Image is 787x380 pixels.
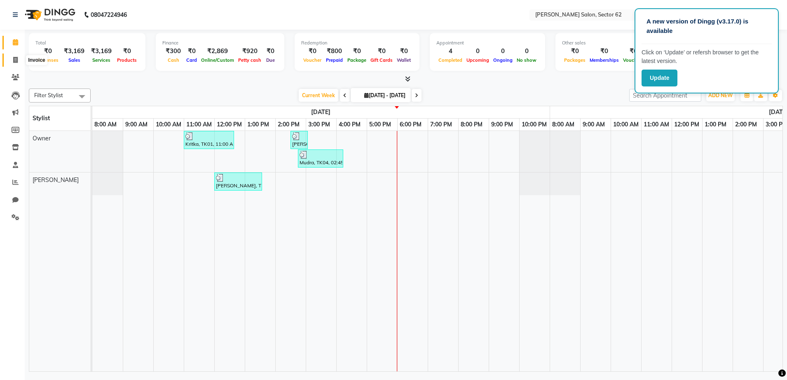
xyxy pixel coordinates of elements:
[162,47,184,56] div: ₹300
[629,89,701,102] input: Search Appointment
[92,119,119,131] a: 8:00 AM
[184,119,214,131] a: 11:00 AM
[464,57,491,63] span: Upcoming
[703,119,728,131] a: 1:00 PM
[245,119,271,131] a: 1:00 PM
[88,47,115,56] div: ₹3,169
[395,57,413,63] span: Wallet
[520,119,549,131] a: 10:00 PM
[581,119,607,131] a: 9:00 AM
[562,40,696,47] div: Other sales
[611,119,641,131] a: 10:00 AM
[184,47,199,56] div: ₹0
[708,92,733,98] span: ADD NEW
[166,57,181,63] span: Cash
[672,119,701,131] a: 12:00 PM
[706,90,735,101] button: ADD NEW
[264,57,277,63] span: Due
[215,119,244,131] a: 12:00 PM
[491,47,515,56] div: 0
[436,47,464,56] div: 4
[459,119,485,131] a: 8:00 PM
[621,57,646,63] span: Vouchers
[515,47,539,56] div: 0
[515,57,539,63] span: No show
[299,151,342,166] div: Mudra, TK04, 02:45 PM-04:15 PM, Waxing Arms Advance,Waxing Legs Advance,Waxing Front / Back Advance
[26,55,47,65] div: Invoice
[301,57,323,63] span: Voucher
[491,57,515,63] span: Ongoing
[33,114,50,122] span: Stylist
[733,119,759,131] a: 2:00 PM
[324,57,345,63] span: Prepaid
[276,119,302,131] a: 2:00 PM
[550,119,576,131] a: 8:00 AM
[35,40,139,47] div: Total
[395,47,413,56] div: ₹0
[215,174,261,189] div: [PERSON_NAME], TK02, 12:00 PM-01:35 PM, Women's Hair Colour Touchup Innova,Women's Hair Wash,Wome...
[33,135,51,142] span: Owner
[184,57,199,63] span: Card
[199,57,236,63] span: Online/Custom
[21,3,77,26] img: logo
[61,47,88,56] div: ₹3,169
[588,57,621,63] span: Memberships
[309,106,333,118] a: September 1, 2025
[123,119,150,131] a: 9:00 AM
[66,57,82,63] span: Sales
[236,47,263,56] div: ₹920
[34,92,63,98] span: Filter Stylist
[428,119,454,131] a: 7:00 PM
[35,47,61,56] div: ₹0
[185,132,233,148] div: Kritka, TK01, 11:00 AM-12:40 PM, Waxing Arms Advance,Waxing Legs Advance,Waxing Front / Back Adva...
[345,47,368,56] div: ₹0
[621,47,646,56] div: ₹0
[642,48,772,65] p: Click on ‘Update’ or refersh browser to get the latest version.
[642,119,671,131] a: 11:00 AM
[646,17,767,35] p: A new version of Dingg (v3.17.0) is available
[562,57,588,63] span: Packages
[368,57,395,63] span: Gift Cards
[562,47,588,56] div: ₹0
[368,47,395,56] div: ₹0
[436,57,464,63] span: Completed
[301,47,323,56] div: ₹0
[199,47,236,56] div: ₹2,869
[489,119,515,131] a: 9:00 PM
[323,47,345,56] div: ₹800
[162,40,278,47] div: Finance
[115,47,139,56] div: ₹0
[436,40,539,47] div: Appointment
[299,89,338,102] span: Current Week
[236,57,263,63] span: Petty cash
[337,119,363,131] a: 4:00 PM
[154,119,183,131] a: 10:00 AM
[301,40,413,47] div: Redemption
[91,3,127,26] b: 08047224946
[642,70,677,86] button: Update
[33,176,79,184] span: [PERSON_NAME]
[588,47,621,56] div: ₹0
[398,119,424,131] a: 6:00 PM
[345,57,368,63] span: Package
[464,47,491,56] div: 0
[115,57,139,63] span: Products
[306,119,332,131] a: 3:00 PM
[263,47,278,56] div: ₹0
[90,57,112,63] span: Services
[367,119,393,131] a: 5:00 PM
[291,132,307,148] div: [PERSON_NAME], TK03, 02:30 PM-03:05 PM, Waxing Arms Normal,Threading Eyebrow
[362,92,408,98] span: [DATE] - [DATE]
